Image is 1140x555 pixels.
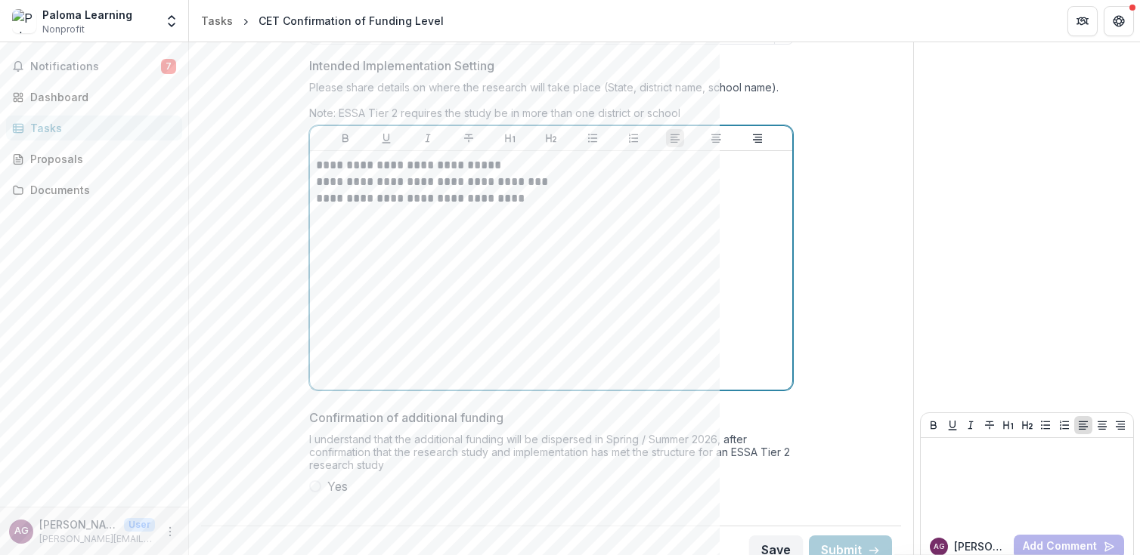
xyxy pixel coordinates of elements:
button: Heading 1 [999,416,1018,434]
a: Documents [6,177,182,202]
img: Paloma Learning [12,9,36,33]
button: Underline [943,416,962,434]
nav: breadcrumb [195,10,450,32]
div: Tasks [201,13,233,29]
button: Italicize [419,129,437,147]
button: Align Center [707,129,725,147]
button: Align Center [1093,416,1111,434]
span: Notifications [30,60,161,73]
button: Bold [925,416,943,434]
a: Proposals [6,146,182,171]
button: More [161,523,179,541]
div: Please share details on where the research will take place (State, district name, school name). N... [309,81,793,125]
span: 7 [161,59,176,74]
div: Alejandro GibesdeGac [14,526,29,536]
div: Alejandro GibesdeGac [934,543,944,550]
button: Align Right [748,129,767,147]
button: Open entity switcher [161,6,182,36]
p: Intended Implementation Setting [309,57,494,75]
a: Dashboard [6,85,182,109]
button: Ordered List [1055,416,1073,434]
button: Heading 2 [542,129,560,147]
div: Proposals [30,151,170,167]
button: Get Help [1104,6,1134,36]
button: Bullet List [1036,416,1055,434]
button: Align Left [666,129,684,147]
button: Partners [1067,6,1098,36]
div: CET Confirmation of Funding Level [259,13,444,29]
div: Documents [30,182,170,198]
button: Align Right [1111,416,1129,434]
p: Confirmation of additional funding [309,409,503,427]
button: Ordered List [624,129,643,147]
button: Underline [377,129,395,147]
div: Tasks [30,120,170,136]
p: [PERSON_NAME] [954,538,1008,554]
button: Italicize [962,416,980,434]
p: [PERSON_NAME][EMAIL_ADDRESS][DOMAIN_NAME] [39,532,155,546]
div: Paloma Learning [42,7,132,23]
a: Tasks [195,10,239,32]
button: Heading 1 [501,129,519,147]
p: User [124,518,155,532]
button: Strike [980,416,999,434]
button: Align Left [1074,416,1092,434]
button: Heading 2 [1018,416,1036,434]
span: Nonprofit [42,23,85,36]
button: Bold [336,129,355,147]
p: [PERSON_NAME] [39,516,118,532]
div: Dashboard [30,89,170,105]
button: Bullet List [584,129,602,147]
button: Strike [460,129,478,147]
span: Yes [327,477,348,495]
button: Notifications7 [6,54,182,79]
a: Tasks [6,116,182,140]
div: I understand that the additional funding will be dispersed in Spring / Summer 2026, after confirm... [309,433,793,477]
